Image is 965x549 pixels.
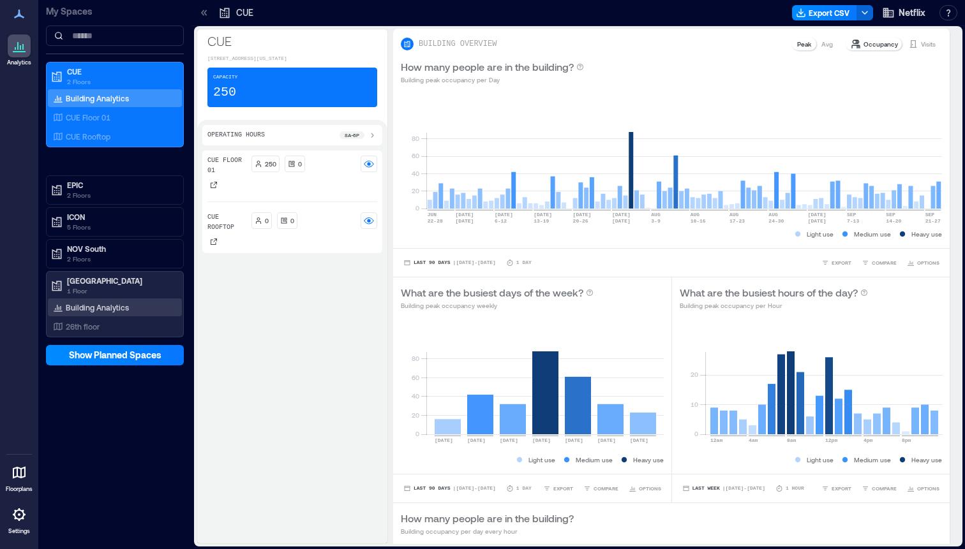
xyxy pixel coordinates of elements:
text: 8am [787,437,797,443]
p: 1 Day [516,259,532,267]
text: 8pm [902,437,911,443]
p: Light use [807,455,834,465]
button: OPTIONS [904,256,942,269]
button: OPTIONS [904,482,942,495]
p: What are the busiest days of the week? [401,285,583,300]
tspan: 0 [415,204,419,212]
button: Last 90 Days |[DATE]-[DATE] [401,482,498,495]
button: COMPARE [581,482,621,495]
text: 12am [710,437,722,443]
text: [DATE] [573,212,592,217]
p: CUE Rooftop [66,131,110,142]
p: CUE Rooftop [207,212,246,233]
text: 20-26 [573,218,588,224]
span: COMPARE [872,485,897,492]
p: Capacity [213,73,237,81]
button: Export CSV [792,5,857,20]
text: AUG [729,212,739,217]
p: BUILDING OVERVIEW [419,39,497,49]
text: [DATE] [456,212,474,217]
p: 1 Hour [786,485,804,492]
text: 4am [749,437,758,443]
span: Netflix [899,6,925,19]
p: Building peak occupancy weekly [401,300,594,311]
p: 1 Floor [67,286,174,296]
span: EXPORT [832,259,851,267]
p: CUE [207,32,377,50]
tspan: 40 [412,170,419,177]
text: [DATE] [534,212,552,217]
tspan: 40 [412,392,419,400]
text: [DATE] [467,437,486,443]
text: 3-9 [651,218,661,224]
text: [DATE] [808,212,827,217]
p: Heavy use [911,455,942,465]
button: Show Planned Spaces [46,345,184,365]
p: Peak [797,39,811,49]
p: Light use [528,455,555,465]
p: 2 Floors [67,77,174,87]
p: 250 [265,159,276,169]
text: 6-12 [495,218,507,224]
p: Heavy use [633,455,664,465]
p: Analytics [7,59,31,66]
text: 21-27 [925,218,941,224]
p: Medium use [854,229,891,239]
p: 0 [298,159,302,169]
p: 26th floor [66,321,100,332]
text: [DATE] [597,437,616,443]
span: COMPARE [872,259,897,267]
p: Floorplans [6,485,33,493]
text: 17-23 [729,218,745,224]
text: [DATE] [630,437,648,443]
text: 13-19 [534,218,549,224]
span: EXPORT [832,485,851,492]
tspan: 20 [412,411,419,419]
button: Last 90 Days |[DATE]-[DATE] [401,256,498,269]
p: Building Analytics [66,93,129,103]
p: 1 Day [516,485,532,492]
p: 2 Floors [67,254,174,264]
p: How many people are in the building? [401,511,574,526]
p: Building peak occupancy per Day [401,75,584,85]
text: 22-28 [428,218,443,224]
tspan: 0 [415,430,419,437]
p: ICON [67,212,174,222]
tspan: 20 [690,370,698,378]
button: EXPORT [541,482,576,495]
p: Medium use [576,455,613,465]
text: SEP [847,212,857,217]
button: COMPARE [859,482,899,495]
text: AUG [768,212,778,217]
tspan: 80 [412,355,419,362]
p: 0 [265,216,269,226]
p: Light use [807,229,834,239]
p: Medium use [854,455,891,465]
text: [DATE] [456,218,474,224]
text: 12pm [825,437,837,443]
text: [DATE] [495,212,513,217]
p: CUE [236,6,253,19]
p: What are the busiest hours of the day? [680,285,858,300]
button: EXPORT [819,482,854,495]
button: COMPARE [859,256,899,269]
p: EPIC [67,180,174,190]
a: Analytics [3,31,35,70]
p: 0 [290,216,294,226]
text: [DATE] [612,212,631,217]
button: Last Week |[DATE]-[DATE] [680,482,768,495]
text: [DATE] [612,218,631,224]
p: [STREET_ADDRESS][US_STATE] [207,55,377,62]
p: CUE Floor 01 [66,112,110,122]
tspan: 20 [412,187,419,194]
p: 250 [213,84,236,101]
p: NOV South [67,244,174,254]
button: OPTIONS [626,482,664,495]
text: 10-16 [691,218,706,224]
tspan: 80 [412,135,419,142]
p: Heavy use [911,229,942,239]
p: Settings [8,527,30,535]
p: How many people are in the building? [401,59,574,75]
text: SEP [886,212,895,217]
span: OPTIONS [917,259,939,267]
